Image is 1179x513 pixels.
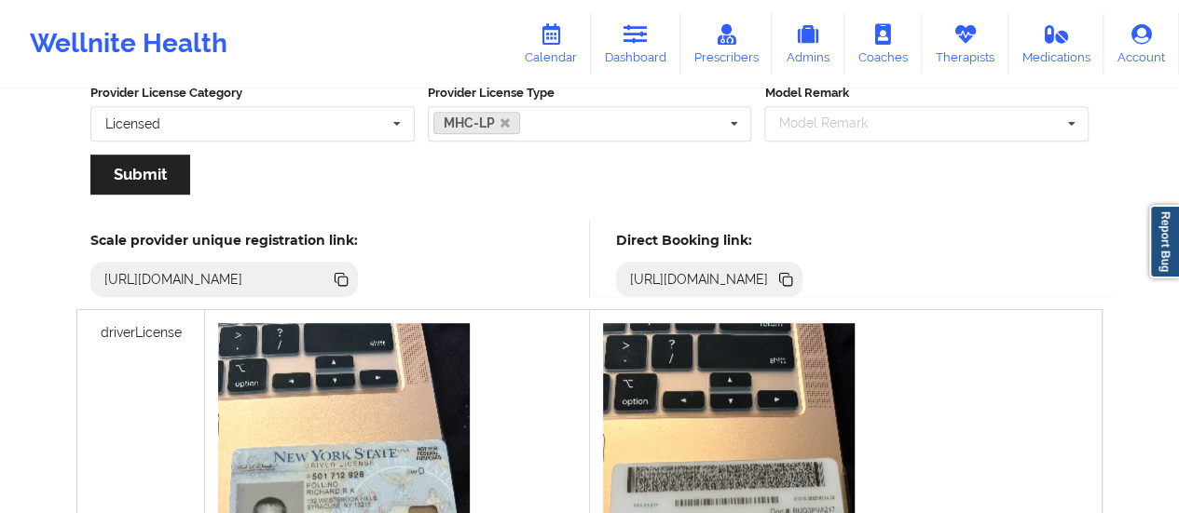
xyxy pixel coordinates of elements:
h5: Direct Booking link: [616,232,803,249]
a: Account [1104,13,1179,74]
div: [URL][DOMAIN_NAME] [623,270,776,289]
a: Therapists [922,13,1008,74]
button: Submit [90,155,190,195]
div: [URL][DOMAIN_NAME] [97,270,251,289]
a: Dashboard [591,13,680,74]
div: Licensed [105,117,160,130]
a: Medications [1008,13,1104,74]
h5: Scale provider unique registration link: [90,232,358,249]
a: Prescribers [680,13,773,74]
a: Report Bug [1149,205,1179,278]
label: Provider License Type [428,84,752,102]
div: Model Remark [774,113,894,134]
label: Provider License Category [90,84,415,102]
a: Admins [772,13,844,74]
a: MHC-LP [433,112,521,134]
a: Calendar [511,13,591,74]
a: Coaches [844,13,922,74]
label: Model Remark [764,84,1089,102]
